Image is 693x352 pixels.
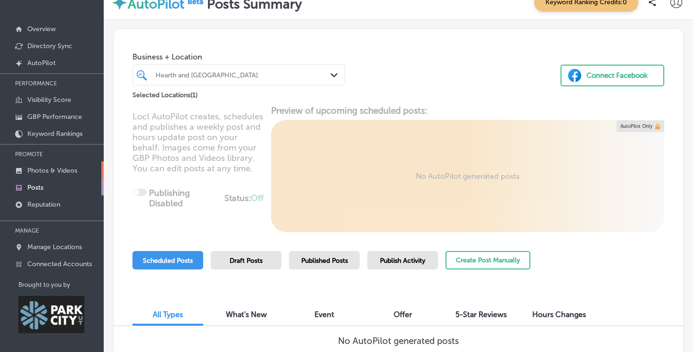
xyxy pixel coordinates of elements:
span: Scheduled Posts [143,257,193,265]
button: Connect Facebook [561,65,664,86]
p: GBP Performance [27,113,82,121]
div: Hearth and [GEOGRAPHIC_DATA] [156,71,331,79]
p: Photos & Videos [27,167,77,175]
h3: No AutoPilot generated posts [338,335,459,346]
p: Brought to you by [18,281,104,288]
span: Hours Changes [532,310,586,319]
span: Publish Activity [380,257,425,265]
p: Reputation [27,201,60,209]
p: Connected Accounts [27,260,92,268]
span: Business + Location [132,52,345,61]
p: AutoPilot [27,59,56,67]
p: Selected Locations ( 1 ) [132,87,198,99]
button: Create Post Manually [445,251,530,269]
img: Park City [18,296,84,333]
span: Event [314,310,334,319]
p: Visibility Score [27,96,71,104]
span: Published Posts [301,257,348,265]
p: Manage Locations [27,243,82,251]
p: Posts [27,184,43,192]
p: Directory Sync [27,42,72,50]
span: All Types [153,310,183,319]
span: What's New [226,310,267,319]
span: 5-Star Reviews [455,310,507,319]
span: Draft Posts [230,257,263,265]
div: Connect Facebook [586,68,648,83]
p: Overview [27,25,56,33]
p: Keyword Rankings [27,130,82,138]
span: Offer [394,310,412,319]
